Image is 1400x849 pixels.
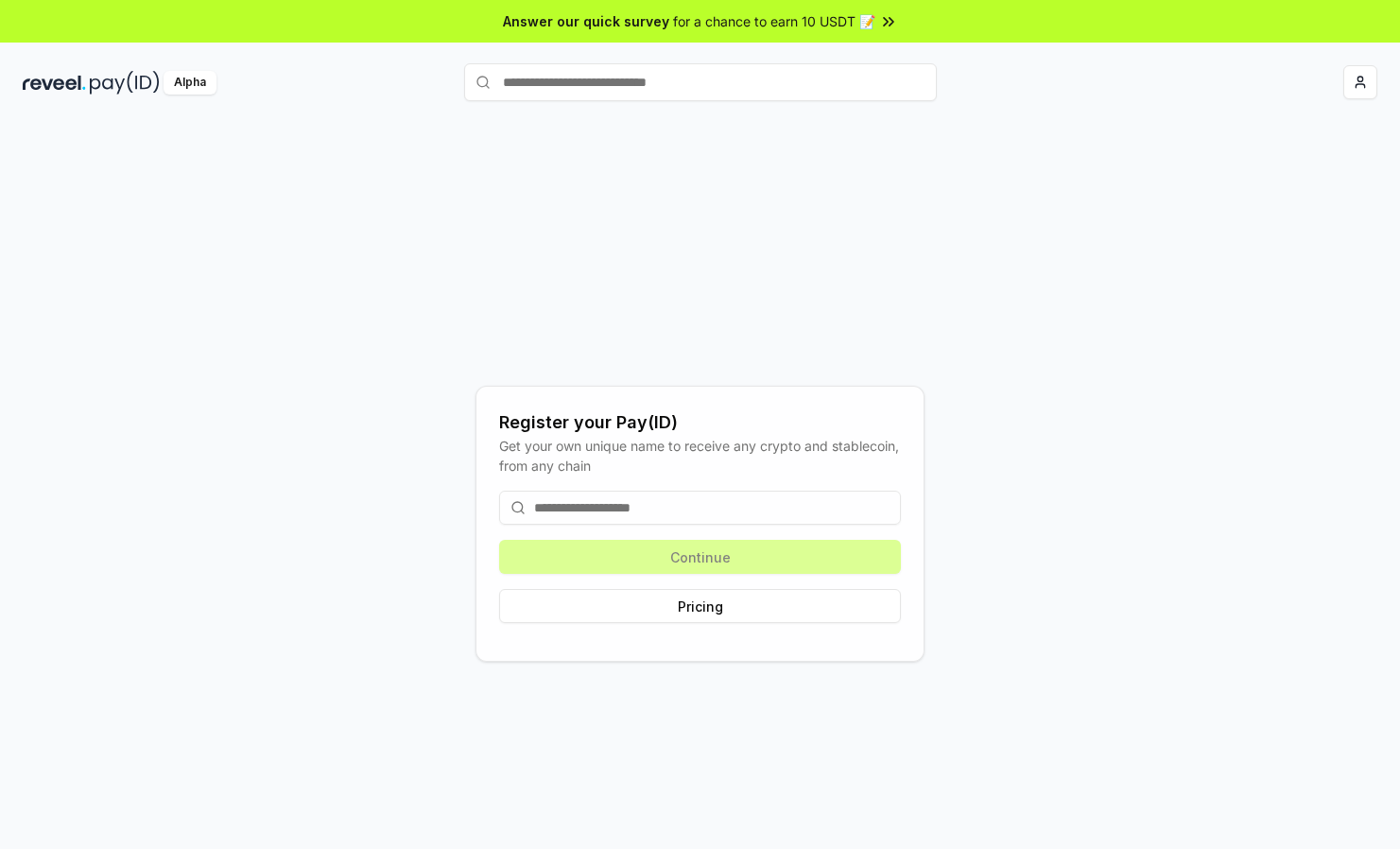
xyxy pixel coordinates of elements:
span: Answer our quick survey [503,11,669,31]
div: Alpha [164,71,216,95]
img: pay_id [90,71,160,95]
img: reveel_dark [23,71,86,95]
button: Pricing [499,589,901,623]
div: Register your Pay(ID) [499,409,901,436]
div: Get your own unique name to receive any crypto and stablecoin, from any chain [499,436,901,476]
span: for a chance to earn 10 USDT 📝 [673,11,875,31]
